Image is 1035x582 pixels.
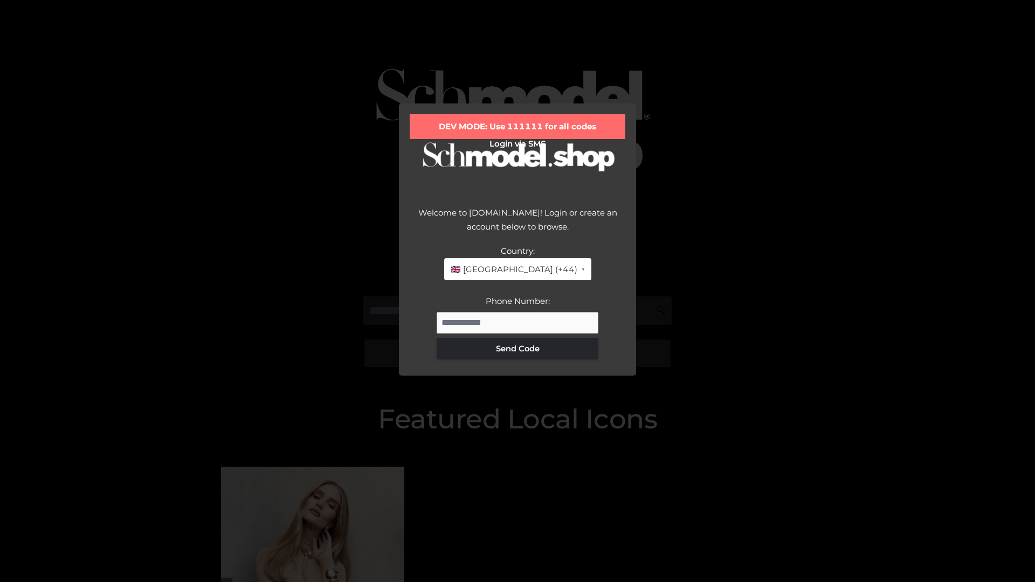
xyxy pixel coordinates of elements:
[501,246,535,256] label: Country:
[410,206,625,244] div: Welcome to [DOMAIN_NAME]! Login or create an account below to browse.
[410,114,625,139] div: DEV MODE: Use 111111 for all codes
[451,262,577,276] span: 🇬🇧 [GEOGRAPHIC_DATA] (+44)
[437,338,598,359] button: Send Code
[486,296,550,306] label: Phone Number:
[410,139,625,149] h2: Login via SMS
